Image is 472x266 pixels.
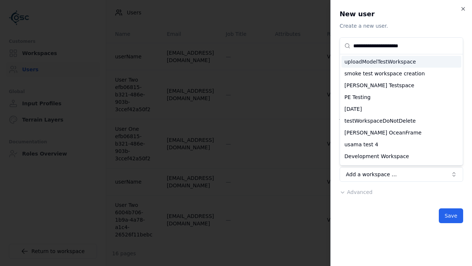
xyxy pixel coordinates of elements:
[341,68,461,79] div: smoke test workspace creation
[341,79,461,91] div: [PERSON_NAME] Testspace
[341,115,461,127] div: testWorkspaceDoNotDelete
[340,54,463,165] div: Suggestions
[341,127,461,139] div: [PERSON_NAME] OceanFrame
[341,56,461,68] div: uploadModelTestWorkspace
[341,103,461,115] div: [DATE]
[341,91,461,103] div: PE Testing
[341,139,461,150] div: usama test 4
[341,162,461,174] div: Mobility_STG
[341,150,461,162] div: Development Workspace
